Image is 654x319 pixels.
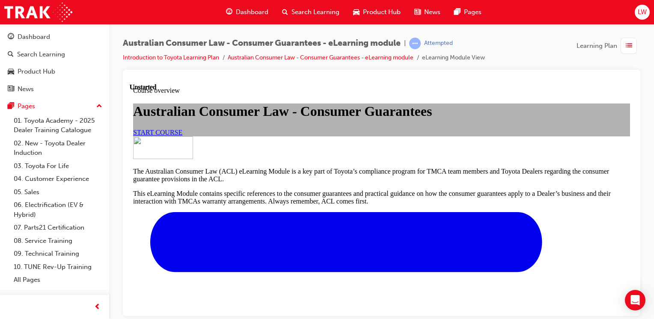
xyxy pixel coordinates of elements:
[638,7,647,17] span: LW
[18,101,35,111] div: Pages
[275,3,346,21] a: search-iconSearch Learning
[454,7,461,18] span: pages-icon
[363,7,401,17] span: Product Hub
[10,198,106,221] a: 06. Electrification (EV & Hybrid)
[219,3,275,21] a: guage-iconDashboard
[10,137,106,159] a: 02. New - Toyota Dealer Induction
[3,106,500,122] p: This eLearning Module contains specific references to the consumer guarantees and practical guida...
[3,45,53,53] a: START COURSE
[18,32,50,42] div: Dashboard
[626,41,632,51] span: list-icon
[3,3,50,11] span: Course overview
[8,103,14,110] span: pages-icon
[409,38,421,49] span: learningRecordVerb_ATTEMPT-icon
[3,64,106,80] a: Product Hub
[282,7,288,18] span: search-icon
[353,7,360,18] span: car-icon
[4,3,72,22] img: Trak
[3,27,106,98] button: DashboardSearch LearningProduct HubNews
[18,67,55,77] div: Product Hub
[447,3,488,21] a: pages-iconPages
[424,7,440,17] span: News
[3,98,106,114] button: Pages
[17,50,65,59] div: Search Learning
[577,38,640,54] button: Learning Plan
[228,54,413,61] a: Australian Consumer Law - Consumer Guarantees - eLearning module
[8,33,14,41] span: guage-icon
[236,7,268,17] span: Dashboard
[3,20,500,36] h1: Australian Consumer Law - Consumer Guarantees
[226,7,232,18] span: guage-icon
[18,84,34,94] div: News
[10,172,106,186] a: 04. Customer Experience
[414,7,421,18] span: news-icon
[3,81,106,97] a: News
[8,51,14,59] span: search-icon
[10,159,106,173] a: 03. Toyota For Life
[8,68,14,76] span: car-icon
[10,273,106,287] a: All Pages
[123,54,219,61] a: Introduction to Toyota Learning Plan
[577,41,617,51] span: Learning Plan
[404,38,406,48] span: |
[407,3,447,21] a: news-iconNews
[10,114,106,137] a: 01. Toyota Academy - 2025 Dealer Training Catalogue
[3,47,106,62] a: Search Learning
[3,29,106,45] a: Dashboard
[8,86,14,93] span: news-icon
[94,302,101,313] span: prev-icon
[422,53,485,63] li: eLearning Module View
[464,7,482,17] span: Pages
[3,84,500,100] p: The Australian Consumer Law (ACL) eLearning Module is a key part of Toyota’s compliance program f...
[10,221,106,234] a: 07. Parts21 Certification
[10,247,106,260] a: 09. Technical Training
[424,39,453,47] div: Attempted
[10,234,106,248] a: 08. Service Training
[96,101,102,112] span: up-icon
[291,7,339,17] span: Search Learning
[635,5,650,20] button: LW
[346,3,407,21] a: car-iconProduct Hub
[10,186,106,199] a: 05. Sales
[625,290,645,310] div: Open Intercom Messenger
[123,38,401,48] span: Australian Consumer Law - Consumer Guarantees - eLearning module
[10,260,106,274] a: 10. TUNE Rev-Up Training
